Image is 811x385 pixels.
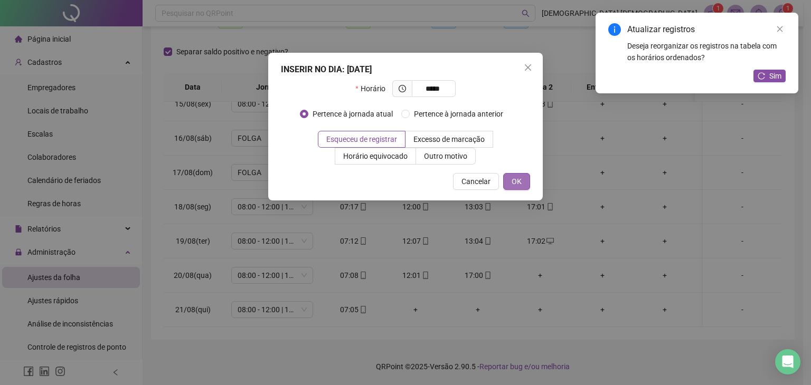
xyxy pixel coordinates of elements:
[524,63,532,72] span: close
[399,85,406,92] span: clock-circle
[627,40,786,63] div: Deseja reorganizar os registros na tabela com os horários ordenados?
[355,80,392,97] label: Horário
[776,25,784,33] span: close
[453,173,499,190] button: Cancelar
[281,63,530,76] div: INSERIR NO DIA : [DATE]
[627,23,786,36] div: Atualizar registros
[520,59,536,76] button: Close
[769,70,781,82] span: Sim
[424,152,467,160] span: Outro motivo
[775,349,800,374] div: Open Intercom Messenger
[308,108,397,120] span: Pertence à jornada atual
[461,176,491,187] span: Cancelar
[343,152,408,160] span: Horário equivocado
[608,23,621,36] span: info-circle
[758,72,765,80] span: reload
[410,108,507,120] span: Pertence à jornada anterior
[413,135,485,143] span: Excesso de marcação
[326,135,397,143] span: Esqueceu de registrar
[753,70,786,82] button: Sim
[774,23,786,35] a: Close
[512,176,522,187] span: OK
[503,173,530,190] button: OK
